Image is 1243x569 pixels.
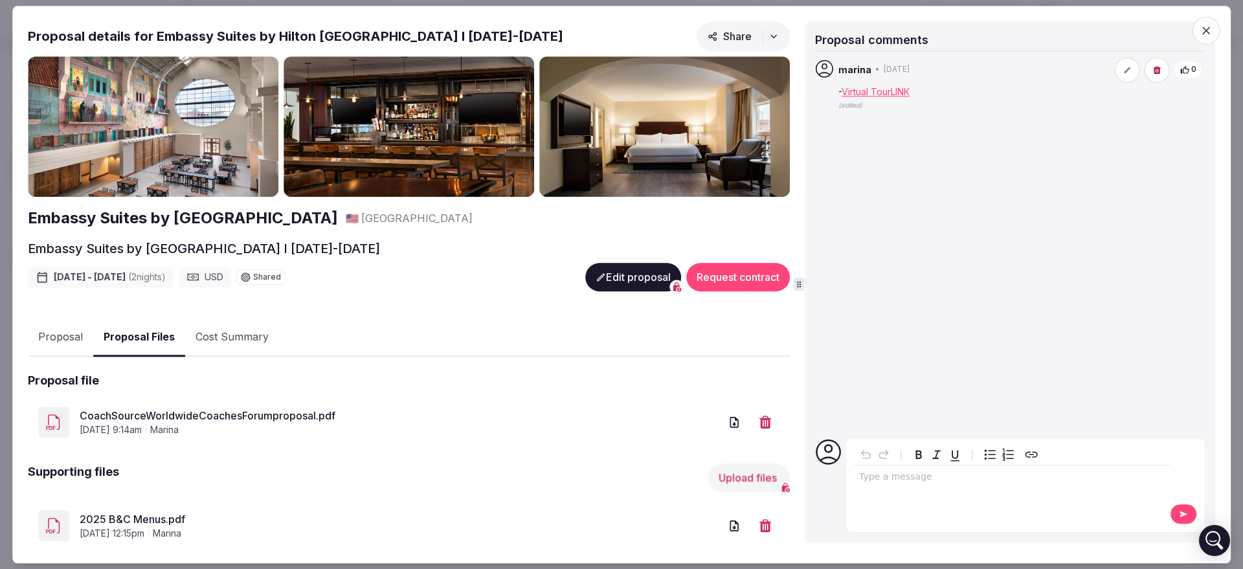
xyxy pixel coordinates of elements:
[80,408,720,423] a: CoachSourceWorldwideCoachesForumproposal.pdf
[697,21,790,51] button: Share
[585,263,681,291] button: Edit proposal
[838,102,862,109] span: (edited)
[28,319,93,357] button: Proposal
[185,319,279,357] button: Cost Summary
[981,445,999,463] button: Bulleted list
[875,65,880,76] span: •
[253,273,281,281] span: Shared
[981,445,1017,463] div: toggle group
[838,63,871,76] span: marina
[838,98,862,111] button: (edited)
[28,207,338,229] a: Embassy Suites by [GEOGRAPHIC_DATA]
[539,56,790,197] img: Gallery photo 3
[346,212,359,225] span: 🇺🇸
[54,271,166,284] span: [DATE] - [DATE]
[28,240,380,258] h2: Embassy Suites by [GEOGRAPHIC_DATA] I [DATE]-[DATE]
[150,423,179,436] span: marina
[179,267,231,287] div: USD
[28,27,563,45] h2: Proposal details for Embassy Suites by Hilton [GEOGRAPHIC_DATA] I [DATE]-[DATE]
[80,527,144,540] span: [DATE] 12:15pm
[80,423,142,436] span: [DATE] 9:14am
[928,445,946,463] button: Italic
[93,318,185,357] button: Proposal Files
[128,271,166,282] span: ( 2 night s )
[910,445,928,463] button: Bold
[284,56,534,197] img: Gallery photo 2
[153,527,181,540] span: marina
[999,445,1017,463] button: Numbered list
[708,30,752,43] span: Share
[80,511,720,527] a: 2025 B&C Menus.pdf
[1191,65,1196,76] span: 0
[1022,445,1040,463] button: Create link
[884,65,910,76] span: [DATE]
[28,463,119,492] h2: Supporting files
[838,85,1202,98] p: -
[815,33,928,47] span: Proposal comments
[708,463,790,492] button: Upload files
[28,372,99,388] h2: Proposal file
[1174,61,1202,79] button: 0
[361,211,473,225] span: [GEOGRAPHIC_DATA]
[842,86,891,97] a: Virtual Tour
[28,56,278,197] img: Gallery photo 1
[346,211,359,225] button: 🇺🇸
[891,86,910,97] a: LINK
[946,445,964,463] button: Underline
[686,263,790,291] button: Request contract
[854,465,1170,491] div: editable markdown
